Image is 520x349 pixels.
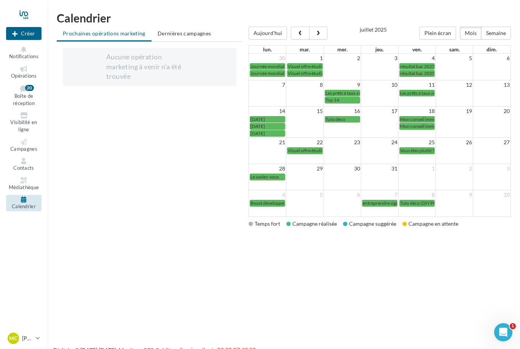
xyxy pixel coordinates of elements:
span: Visuel offre étudiante n°1 (instagram) [288,70,362,76]
th: jeu. [361,46,398,53]
th: lun. [249,46,286,53]
td: 7 [249,80,286,90]
td: 3 [361,54,398,63]
td: 5 [286,190,324,200]
span: Tuto déco (DIY POTAGER) [400,200,452,206]
td: 6 [324,190,361,200]
a: [DATE] [250,123,286,129]
div: 20 [25,85,34,91]
td: 9 [324,80,361,90]
span: Les prêts à taux zéro [400,90,440,96]
a: Opérations [6,64,41,81]
div: Campagne réalisée [286,220,337,228]
td: 12 [436,80,473,90]
td: 4 [398,54,435,63]
a: [DATE] [250,116,286,123]
h1: Calendrier [57,12,511,24]
a: Boost développement n°2 [250,200,286,206]
a: Le saviez-vous [250,174,286,180]
span: Boost développement n°2 [250,200,302,206]
span: Visibilité en ligne [10,120,37,133]
td: 18 [398,107,435,116]
a: Tuto déco (DIY POTAGER) [399,200,435,206]
a: Visuel offre étudiante n°1 [287,63,322,70]
a: résultat bac 2025 [399,70,435,76]
span: Dernières campagnes [158,30,211,37]
td: 8 [398,190,435,200]
a: entreprendre signifie [362,200,397,206]
td: 11 [398,80,435,90]
td: 6 [473,54,510,63]
a: Vous êtes plutôt ? [399,147,435,154]
td: 28 [249,164,286,174]
span: Le saviez-vous [250,174,279,180]
a: résultat bac 2025 [399,63,435,70]
a: Les prêts à taux zéro [399,90,435,96]
td: 22 [286,138,324,147]
td: 23 [324,138,361,147]
span: [DATE] [250,116,265,122]
a: Calendrier [6,195,41,211]
span: Journée mondiale des réseaux sociaux [250,64,326,69]
div: Nouvelle campagne [6,27,41,40]
button: Notifications [6,45,41,61]
a: Boîte de réception20 [6,83,41,108]
a: Les prêts à taux zéro [325,90,360,96]
h2: juillet 2025 [360,27,387,32]
td: 8 [286,80,324,90]
div: Campagne en attente [402,220,458,228]
span: Journée mondiale des réseaux sociaux [250,70,326,76]
td: 14 [249,107,286,116]
span: entreprendre signifie [363,200,405,206]
a: Mon conseil immo [399,123,435,129]
a: Top 14 [325,97,360,103]
td: 25 [398,138,435,147]
a: Visuel offre étudiante n°3 [287,147,322,154]
th: mar. [286,46,324,53]
td: 29 [286,164,324,174]
span: Top 14 [325,97,339,103]
td: 16 [324,107,361,116]
a: Contacts [6,156,41,173]
div: Aucune opération marketing à venir n'a été trouvée [106,52,193,81]
span: MC [9,335,18,342]
span: Les prêts à taux zéro [325,90,365,96]
span: Contacts [13,165,34,171]
span: Campagnes [10,146,37,152]
a: Campagnes [6,137,41,154]
a: [DATE] [250,130,286,137]
button: Semaine [481,27,511,40]
td: 7 [361,190,398,200]
td: 4 [249,190,286,200]
span: Vous êtes plutôt ? [400,148,434,153]
a: Journée mondiale des réseaux sociaux [250,63,286,70]
span: [DATE] [250,131,265,136]
td: 10 [473,190,510,200]
span: Boîte de réception [13,93,35,107]
span: Prochaines opérations marketing [63,30,145,37]
td: 3 [473,164,510,174]
span: [DATE] [250,123,265,129]
th: mer. [324,46,361,53]
td: 15 [286,107,324,116]
a: Visibilité en ligne [6,111,41,134]
span: Notifications [9,53,38,59]
p: [PERSON_NAME] [22,335,33,342]
td: 26 [436,138,473,147]
div: Campagne suggérée [343,220,396,228]
a: Visuel offre étudiante n°1 (instagram) [287,70,322,76]
div: Temps fort [249,220,280,228]
td: 9 [436,190,473,200]
td: 17 [361,107,398,116]
td: 2 [436,164,473,174]
span: Visuel offre étudiante n°1 [288,64,338,69]
a: Mon conseil immo [399,116,435,123]
a: Journée mondiale des réseaux sociaux [250,70,286,76]
a: MC [PERSON_NAME] [6,331,41,346]
button: Mois [460,27,482,40]
span: Mon conseil immo [400,116,437,122]
span: Tuto déco [325,116,345,122]
button: Plein écran [420,27,456,40]
span: Mon conseil immo [400,123,437,129]
td: 19 [436,107,473,116]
